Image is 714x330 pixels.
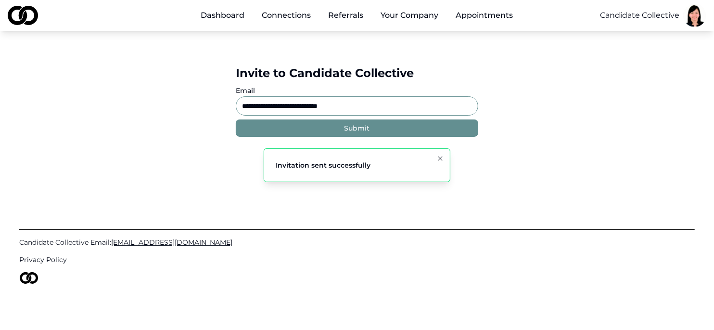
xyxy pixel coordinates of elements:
a: Referrals [321,6,371,25]
button: Candidate Collective [600,10,679,21]
img: logo [19,272,38,284]
nav: Main [193,6,521,25]
span: [EMAIL_ADDRESS][DOMAIN_NAME] [111,238,232,247]
div: Invitation sent successfully [276,160,370,170]
a: Connections [255,6,319,25]
button: Submit [236,119,478,137]
a: Dashboard [193,6,253,25]
a: Candidate Collective Email:[EMAIL_ADDRESS][DOMAIN_NAME] [19,238,695,247]
a: Privacy Policy [19,255,695,264]
button: Your Company [373,6,446,25]
img: 1f1e6ded-7e6e-4da0-8d9b-facf9315d0a3-ID%20Pic-profile_picture.jpg [683,4,706,27]
div: Submit [344,123,370,133]
label: Email [236,86,255,95]
img: logo [8,6,38,25]
a: Appointments [448,6,521,25]
div: Invite to Candidate Collective [236,66,478,81]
